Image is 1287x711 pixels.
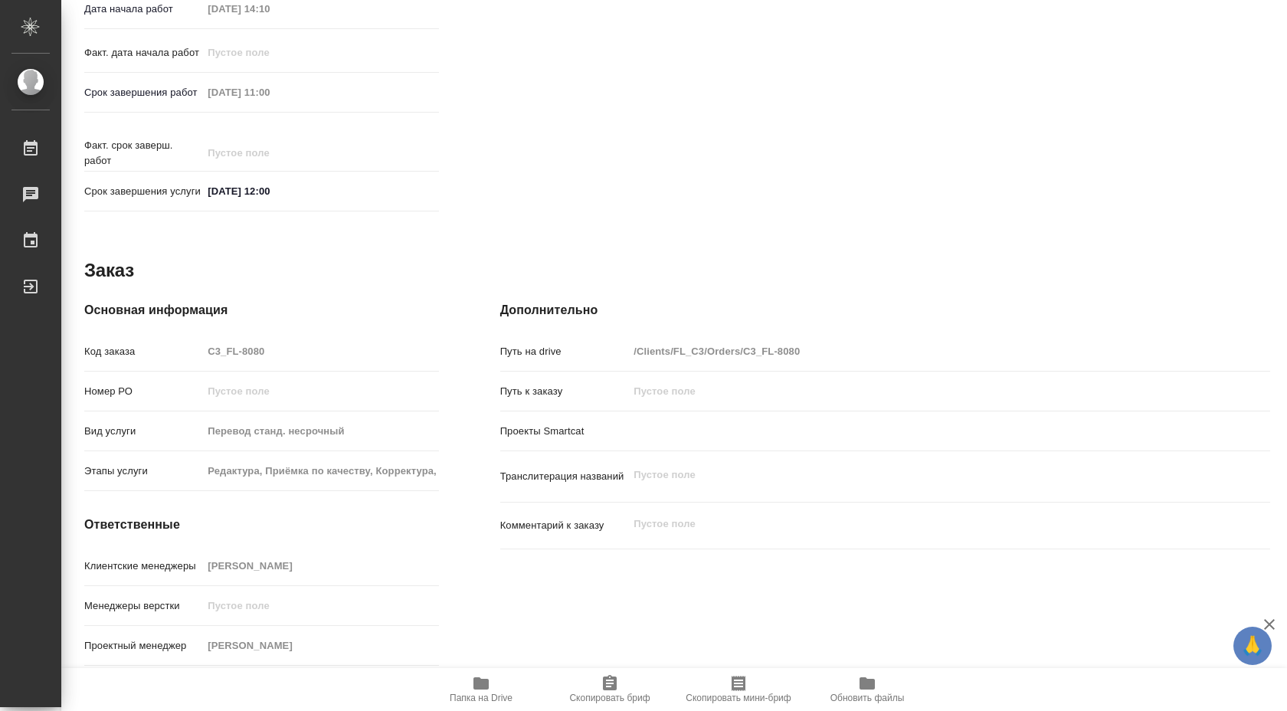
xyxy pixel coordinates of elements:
h4: Ответственные [84,516,439,534]
p: Этапы услуги [84,464,202,479]
p: Дата начала работ [84,2,202,17]
span: 🙏 [1240,630,1266,662]
input: Пустое поле [202,420,438,442]
h4: Основная информация [84,301,439,319]
p: Факт. срок заверш. работ [84,138,202,169]
input: ✎ Введи что-нибудь [202,180,336,202]
input: Пустое поле [628,340,1206,362]
input: Пустое поле [202,142,336,164]
p: Проектный менеджер [84,638,202,654]
input: Пустое поле [202,41,336,64]
input: Пустое поле [202,81,336,103]
span: Скопировать мини-бриф [686,693,791,703]
span: Папка на Drive [450,693,513,703]
p: Код заказа [84,344,202,359]
input: Пустое поле [202,595,438,617]
p: Менеджеры верстки [84,598,202,614]
p: Путь на drive [500,344,629,359]
h2: Заказ [84,258,134,283]
input: Пустое поле [202,340,438,362]
h4: Дополнительно [500,301,1270,319]
input: Пустое поле [628,380,1206,402]
button: Обновить файлы [803,668,932,711]
p: Путь к заказу [500,384,629,399]
p: Комментарий к заказу [500,518,629,533]
span: Обновить файлы [830,693,905,703]
p: Факт. дата начала работ [84,45,202,61]
p: Номер РО [84,384,202,399]
p: Проекты Smartcat [500,424,629,439]
input: Пустое поле [202,634,438,657]
p: Клиентские менеджеры [84,559,202,574]
p: Срок завершения услуги [84,184,202,199]
button: Скопировать бриф [545,668,674,711]
button: Скопировать мини-бриф [674,668,803,711]
p: Транслитерация названий [500,469,629,484]
button: Папка на Drive [417,668,545,711]
input: Пустое поле [202,380,438,402]
p: Срок завершения работ [84,85,202,100]
span: Скопировать бриф [569,693,650,703]
input: Пустое поле [202,555,438,577]
button: 🙏 [1233,627,1272,665]
p: Вид услуги [84,424,202,439]
input: Пустое поле [202,460,438,482]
